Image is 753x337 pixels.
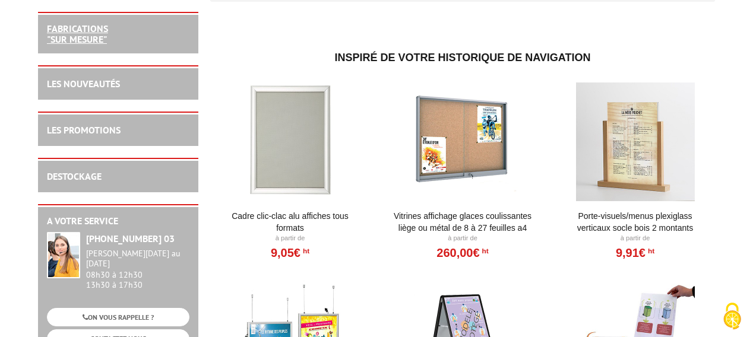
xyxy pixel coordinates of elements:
sup: HT [300,247,309,255]
p: À partir de [562,234,708,243]
strong: [PHONE_NUMBER] 03 [86,233,175,244]
img: widget-service.jpg [47,232,80,278]
p: À partir de [217,234,363,243]
a: ON VOUS RAPPELLE ? [47,308,189,326]
button: Cookies (fenêtre modale) [711,297,753,337]
p: À partir de [390,234,536,243]
a: 260,00€HT [436,249,488,256]
span: Inspiré de votre historique de navigation [334,52,590,63]
img: Cookies (fenêtre modale) [717,301,747,331]
div: 08h30 à 12h30 13h30 à 17h30 [86,249,189,290]
a: 9,05€HT [271,249,309,256]
sup: HT [480,247,489,255]
a: Vitrines affichage glaces coulissantes liège ou métal de 8 à 27 feuilles A4 [390,210,536,234]
div: [PERSON_NAME][DATE] au [DATE] [86,249,189,269]
a: DESTOCKAGE [47,170,102,182]
a: LES NOUVEAUTÉS [47,78,120,90]
h2: A votre service [47,216,189,227]
a: 9,91€HT [616,249,654,256]
a: FABRICATIONS"Sur Mesure" [47,23,108,45]
a: Porte-Visuels/Menus Plexiglass Verticaux Socle Bois 2 Montants [562,210,708,234]
a: LES PROMOTIONS [47,124,121,136]
sup: HT [646,247,654,255]
a: Cadre Clic-Clac Alu affiches tous formats [217,210,363,234]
